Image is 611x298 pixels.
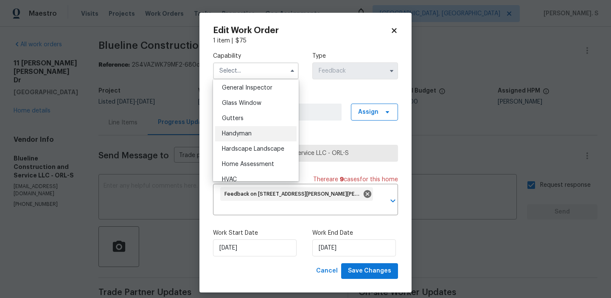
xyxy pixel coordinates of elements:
span: Handyman [222,131,252,137]
label: Work Order Manager [213,93,398,101]
label: Work Start Date [213,229,299,237]
span: 9 [340,177,344,183]
input: Select... [213,62,299,79]
span: Home Assessment [222,161,274,167]
label: Work End Date [312,229,398,237]
input: Select... [312,62,398,79]
span: HVAC [222,177,237,183]
span: General Inspector [222,85,272,91]
span: Glass Window [222,100,261,106]
button: Save Changes [341,263,398,279]
span: Hardscape Landscape [222,146,284,152]
label: Trade Partner [213,134,398,143]
div: 1 item | [213,37,398,45]
button: Cancel [313,263,341,279]
span: Save Changes [348,266,391,276]
span: Cancel [316,266,338,276]
span: Assign [358,108,378,116]
button: Open [387,195,399,207]
label: Type [312,52,398,60]
span: $ 75 [235,38,247,44]
span: Feedback on [STREET_ADDRESS][PERSON_NAME][PERSON_NAME] [224,191,365,198]
button: Show options [387,66,397,76]
span: Gutters [222,115,244,121]
label: Capability [213,52,299,60]
input: M/D/YYYY [312,239,396,256]
span: There are case s for this home [313,175,398,184]
h2: Edit Work Order [213,26,390,35]
div: Feedback on [STREET_ADDRESS][PERSON_NAME][PERSON_NAME] [220,187,373,201]
span: Blueline Construction and Service LLC - ORL-S [220,149,391,157]
button: Hide options [287,66,297,76]
input: M/D/YYYY [213,239,297,256]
